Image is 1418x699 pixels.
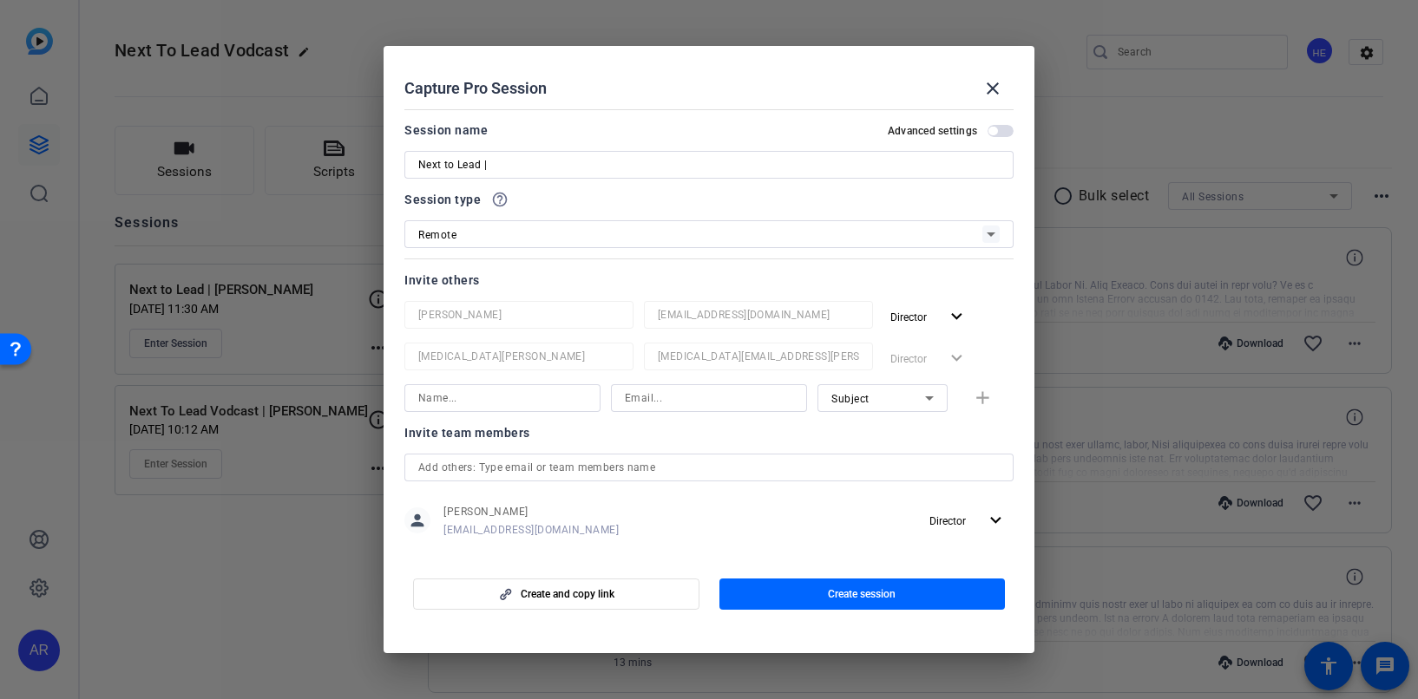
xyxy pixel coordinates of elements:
[658,346,859,367] input: Email...
[828,587,896,601] span: Create session
[404,189,481,210] span: Session type
[404,120,488,140] div: Session name
[491,191,509,208] mat-icon: help_outline
[985,510,1007,532] mat-icon: expand_more
[418,346,620,367] input: Name...
[946,306,968,328] mat-icon: expand_more
[413,578,699,610] button: Create and copy link
[404,270,1014,291] div: Invite others
[890,311,927,323] span: Director
[719,578,1006,610] button: Create session
[883,301,975,332] button: Director
[658,304,859,325] input: Email...
[521,587,614,601] span: Create and copy link
[443,523,619,537] span: [EMAIL_ADDRESS][DOMAIN_NAME]
[404,507,430,533] mat-icon: person
[404,68,1014,109] div: Capture Pro Session
[982,78,1003,99] mat-icon: close
[443,505,619,519] span: [PERSON_NAME]
[888,124,977,138] h2: Advanced settings
[418,154,1000,175] input: Enter Session Name
[418,457,1000,478] input: Add others: Type email or team members name
[404,422,1014,443] div: Invite team members
[418,304,620,325] input: Name...
[929,515,966,527] span: Director
[625,388,793,408] input: Email...
[831,393,870,405] span: Subject
[418,229,456,241] span: Remote
[922,505,1014,536] button: Director
[418,388,587,408] input: Name...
